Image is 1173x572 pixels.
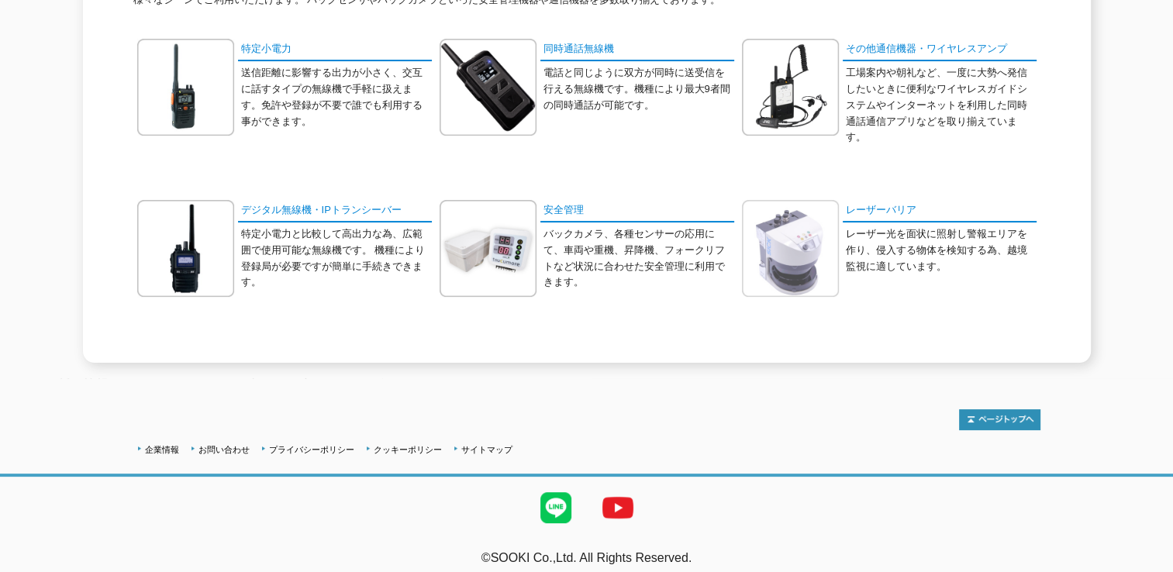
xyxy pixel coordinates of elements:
img: レーザーバリア [742,200,839,297]
a: デジタル無線機・IPトランシーバー [238,200,432,222]
p: 送信距離に影響する出力が小さく、交互に話すタイプの無線機で手軽に扱えます。免許や登録が不要で誰でも利用する事ができます。 [241,65,432,129]
a: 特定小電力 [238,39,432,61]
img: 同時通話無線機 [440,39,536,136]
a: クッキーポリシー [374,445,442,454]
p: 特定小電力と比較して高出力な為、広範囲で使用可能な無線機です。 機種により登録局が必要ですが簡単に手続きできます。 [241,226,432,291]
a: 企業情報 [145,445,179,454]
a: サイトマップ [461,445,512,454]
a: 同時通話無線機 [540,39,734,61]
p: 電話と同じように双方が同時に送受信を行える無線機です。機種により最大9者間の同時通話が可能です。 [543,65,734,113]
img: デジタル無線機・IPトランシーバー [137,200,234,297]
a: お問い合わせ [198,445,250,454]
img: YouTube [587,477,649,539]
p: バックカメラ、各種センサーの応用にて、車両や重機、昇降機、フォークリフトなど状況に合わせた安全管理に利用できます。 [543,226,734,291]
img: その他通信機器・ワイヤレスアンプ [742,39,839,136]
a: その他通信機器・ワイヤレスアンプ [843,39,1037,61]
p: レーザー光を面状に照射し警報エリアを作り、侵入する物体を検知する為、越境監視に適しています。 [846,226,1037,274]
p: 工場案内や朝礼など、一度に大勢へ発信したいときに便利なワイヤレスガイドシステムやインターネットを利用した同時通話通信アプリなどを取り揃えています。 [846,65,1037,146]
a: 安全管理 [540,200,734,222]
img: 特定小電力 [137,39,234,136]
img: 安全管理 [440,200,536,297]
img: トップページへ [959,409,1040,430]
a: プライバシーポリシー [269,445,354,454]
img: LINE [525,477,587,539]
a: レーザーバリア [843,200,1037,222]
